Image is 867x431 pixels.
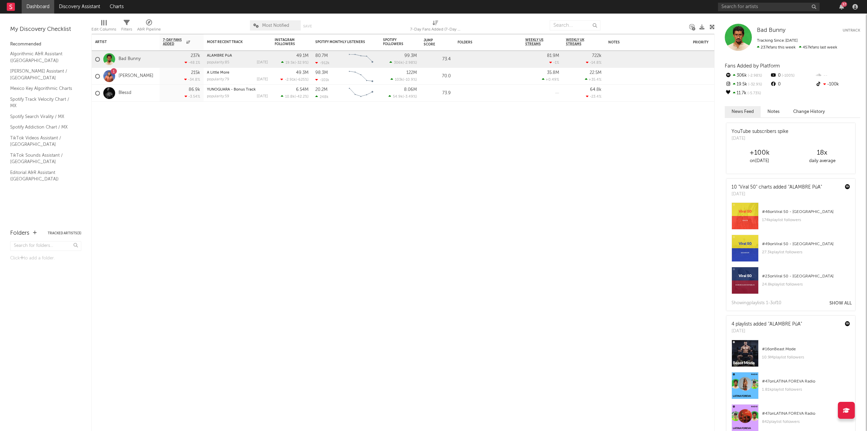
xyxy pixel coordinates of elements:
[725,71,770,80] div: 306k
[762,418,850,426] div: 842 playlist followers
[762,410,850,418] div: # 47 on LATINA FOREVA Radio
[732,191,822,198] div: [DATE]
[788,185,822,190] a: "ALAMBRE PúA"
[185,94,200,99] div: -3.54 %
[119,73,153,79] a: [PERSON_NAME]
[207,54,268,58] div: ALAMBRE PúA
[315,78,329,82] div: -101k
[732,321,802,328] div: 4 playlists added
[10,123,75,131] a: Spotify Addiction Chart / MX
[119,56,141,62] a: Bad Bunny
[121,17,132,37] div: Filters
[10,85,75,92] a: Mexico Key Algorithmic Charts
[406,71,417,75] div: 122M
[592,54,601,58] div: 722k
[10,254,81,262] div: Click to add a folder.
[757,45,796,50] span: 237k fans this week
[725,89,770,98] div: 11.7k
[762,240,850,248] div: # 49 on Viral 50 - [GEOGRAPHIC_DATA]
[303,24,312,28] button: Save
[815,80,860,89] div: -100k
[48,232,81,235] button: Tracked Artists(3)
[608,40,676,44] div: Notes
[393,95,403,99] span: 54.9k
[185,60,200,65] div: -48.1 %
[726,267,855,299] a: #23onViral 50 - [GEOGRAPHIC_DATA]24.8kplaylist followers
[770,71,815,80] div: 0
[189,87,200,92] div: 86.9k
[725,80,770,89] div: 19.5k
[394,61,403,65] span: 306k
[296,54,309,58] div: 49.1M
[732,135,788,142] div: [DATE]
[346,51,376,68] svg: Chart title
[285,78,296,82] span: -2.91k
[404,87,417,92] div: 8.06M
[296,71,309,75] div: 49.3M
[207,40,258,44] div: Most Recent Track
[10,96,75,110] a: Spotify Track Velocity Chart / MX
[770,80,815,89] div: 0
[191,54,200,58] div: 237k
[137,17,161,37] div: A&R Pipeline
[383,38,407,46] div: Spotify Followers
[346,68,376,85] svg: Chart title
[297,78,308,82] span: -625 %
[424,72,451,80] div: 70.0
[207,88,256,92] a: YUNOGUARA - Bonus Track
[762,208,850,216] div: # 46 on Viral 50 - [GEOGRAPHIC_DATA]
[841,2,847,7] div: 37
[542,77,559,82] div: +0.49 %
[296,87,309,92] div: 6.54M
[726,372,855,404] a: #47onLATINA FOREVA Radio1.81kplaylist followers
[10,229,29,237] div: Folders
[404,95,416,99] span: -3.49 %
[726,235,855,267] a: #49onViral 50 - [GEOGRAPHIC_DATA]27.3kplaylist followers
[732,184,822,191] div: 10 "Viral 50" charts added
[726,340,855,372] a: #16onBeast Mode10.9Mplaylist followers
[732,128,788,135] div: YouTube subscribers spike
[747,83,762,86] span: -32.9 %
[768,322,802,327] a: "ALAMBRE PúA"
[757,27,785,34] a: Bad Bunny
[257,61,268,64] div: [DATE]
[275,38,298,46] div: Instagram Followers
[404,54,417,58] div: 99.3M
[207,61,229,64] div: popularity: 85
[281,94,309,99] div: ( )
[296,95,308,99] span: -42.2 %
[458,40,508,44] div: Folders
[726,202,855,235] a: #46onViral 50 - [GEOGRAPHIC_DATA]174kplaylist followers
[10,152,75,165] a: TikTok Sounds Assistant / [GEOGRAPHIC_DATA]
[566,38,591,46] span: Weekly UK Streams
[207,71,268,75] div: A Little More
[762,216,850,224] div: 174k playlist followers
[91,25,116,34] div: Edit Columns
[286,61,295,65] span: 19.5k
[718,3,820,11] input: Search for artists
[262,23,289,28] span: Most Notified
[10,169,75,183] a: Editorial A&R Assistant ([GEOGRAPHIC_DATA])
[346,85,376,102] svg: Chart title
[207,71,229,75] a: A Little More
[547,54,559,58] div: 81.9M
[395,78,403,82] span: 103k
[119,90,131,96] a: Blessd
[590,71,601,75] div: 22.5M
[390,77,417,82] div: ( )
[791,157,853,165] div: daily average
[163,38,185,46] span: 7-Day Fans Added
[732,299,781,307] div: Showing playlist s 1- 3 of 10
[725,63,780,68] span: Fans Added by Platform
[762,345,850,353] div: # 16 on Beast Mode
[184,77,200,82] div: -34.8 %
[207,95,229,98] div: popularity: 59
[762,353,850,361] div: 10.9M playlist followers
[10,241,81,251] input: Search for folders...
[549,60,559,65] div: -1 %
[10,67,75,81] a: [PERSON_NAME] Assistant / [GEOGRAPHIC_DATA]
[389,60,417,65] div: ( )
[762,280,850,289] div: 24.8k playlist followers
[207,88,268,92] div: YUNOGUARA - Bonus Track
[315,54,328,58] div: 80.7M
